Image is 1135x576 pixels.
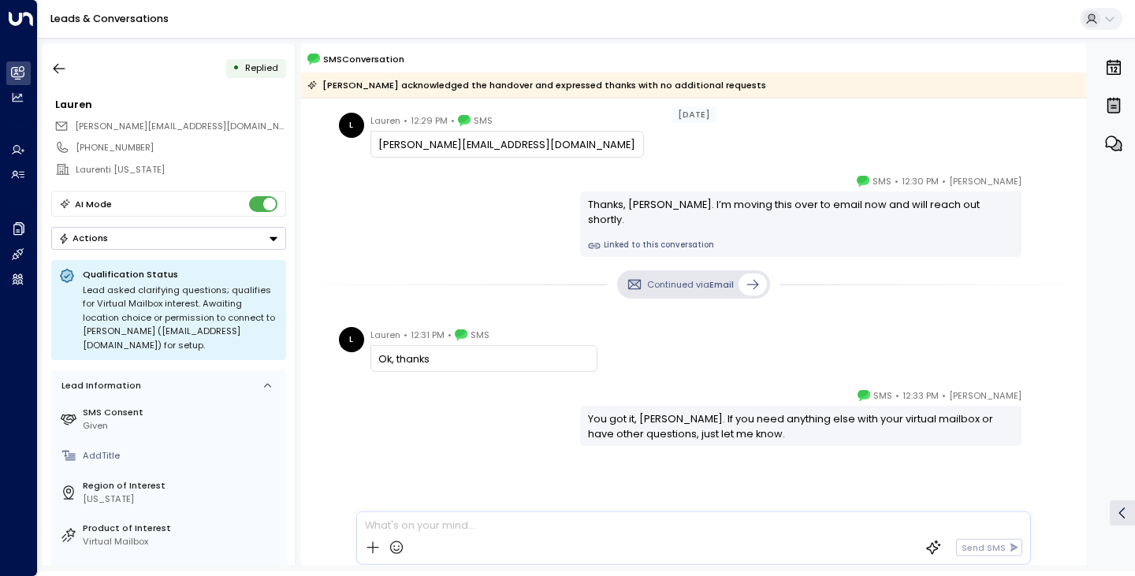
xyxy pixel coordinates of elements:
span: SMS Conversation [323,52,404,66]
span: • [895,388,899,403]
div: Laurenti [US_STATE] [76,163,285,177]
div: Actions [58,232,108,243]
div: L [339,327,364,352]
div: Ok, thanks [378,351,589,366]
span: 12:29 PM [411,113,448,128]
span: • [404,113,407,128]
p: Qualification Status [83,268,278,281]
span: • [942,173,946,189]
span: • [404,327,407,343]
label: Region of Interest [83,479,281,492]
div: Lead asked clarifying questions; qualifies for Virtual Mailbox interest. Awaiting location choice... [83,284,278,353]
span: • [451,113,455,128]
span: 12:31 PM [411,327,445,343]
div: [US_STATE] [83,492,281,506]
span: • [448,327,452,343]
div: AddTitle [83,449,281,463]
div: Thanks, [PERSON_NAME]. I’m moving this over to email now and will reach out shortly. [588,197,1014,227]
span: Lauren [370,113,400,128]
div: Virtual Mailbox [83,535,281,548]
div: You got it, [PERSON_NAME]. If you need anything else with your virtual mailbox or have other ques... [588,411,1014,441]
div: [PERSON_NAME] acknowledged the handover and expressed thanks with no additional requests [307,77,766,93]
label: Product of Interest [83,522,281,535]
div: Given [83,419,281,433]
span: • [895,173,899,189]
span: 12:33 PM [902,388,939,403]
span: Lauren@laurentinewyork.com [75,120,286,133]
span: SMS [873,388,892,403]
img: 5_headshot.jpg [1028,173,1053,199]
span: • [942,388,946,403]
span: 12:30 PM [902,173,939,189]
button: Actions [51,227,286,250]
span: [PERSON_NAME] [949,388,1021,403]
label: SMS Consent [83,406,281,419]
div: Lauren [55,97,285,112]
span: Replied [245,61,278,74]
span: SMS [471,327,489,343]
a: Linked to this conversation [588,240,1014,252]
img: 5_headshot.jpg [1028,388,1053,413]
div: [DATE] [672,106,716,123]
span: [PERSON_NAME][EMAIL_ADDRESS][DOMAIN_NAME] [75,120,301,132]
div: Lead Information [57,379,141,392]
a: Leads & Conversations [50,12,169,25]
div: L [339,113,364,138]
span: SMS [474,113,493,128]
div: [PHONE_NUMBER] [76,141,285,154]
span: SMS [873,173,891,189]
div: [PERSON_NAME][EMAIL_ADDRESS][DOMAIN_NAME] [378,137,635,152]
div: • [233,57,240,80]
span: Lauren [370,327,400,343]
p: Continued via [647,278,734,292]
span: [PERSON_NAME] [949,173,1021,189]
div: AI Mode [75,196,112,212]
div: Button group with a nested menu [51,227,286,250]
span: Email [709,278,734,291]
